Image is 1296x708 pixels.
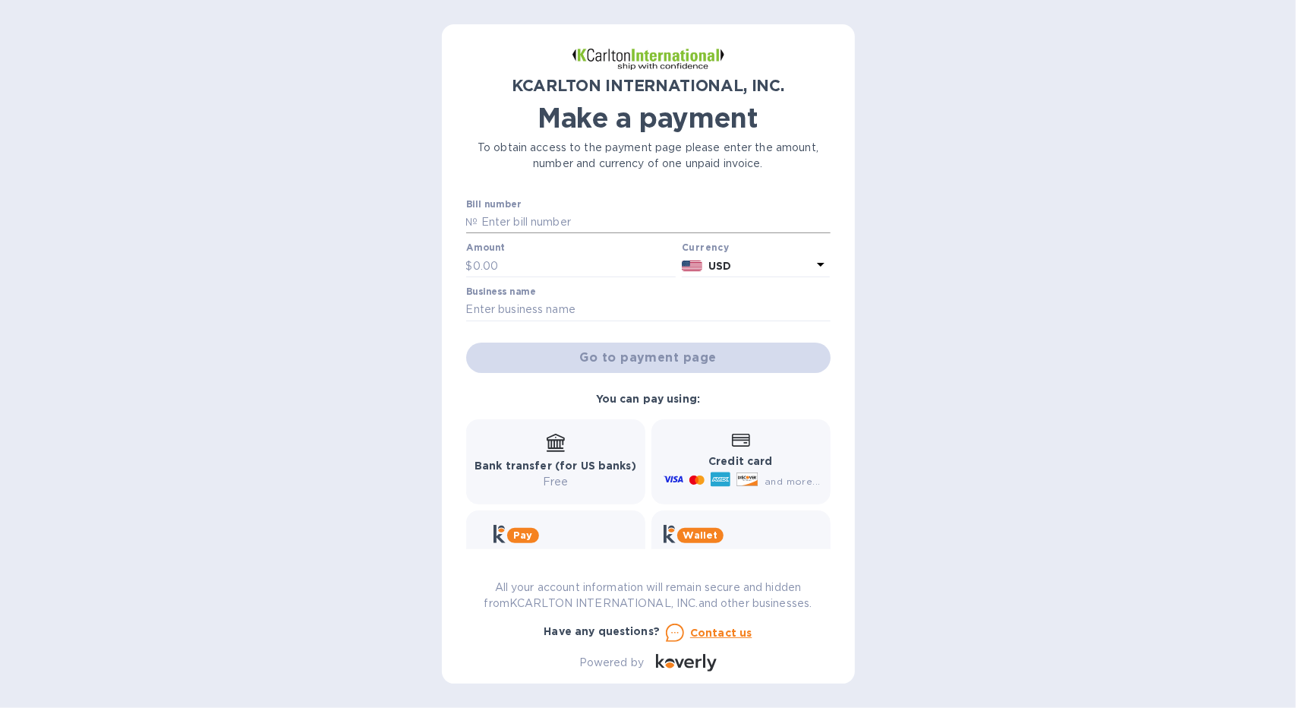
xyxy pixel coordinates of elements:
[466,287,536,296] label: Business name
[513,529,532,541] b: Pay
[466,580,831,612] p: All your account information will remain secure and hidden from KCARLTON INTERNATIONAL, INC. and ...
[475,460,636,472] b: Bank transfer (for US banks)
[512,76,784,95] b: KCARLTON INTERNATIONAL, INC.
[708,260,731,272] b: USD
[466,214,478,230] p: №
[466,299,831,321] input: Enter business name
[596,393,700,405] b: You can pay using:
[708,455,772,467] b: Credit card
[466,258,473,274] p: $
[683,529,718,541] b: Wallet
[478,211,831,234] input: Enter bill number
[682,242,729,253] b: Currency
[579,655,644,671] p: Powered by
[466,102,831,134] h1: Make a payment
[466,140,831,172] p: To obtain access to the payment page please enter the amount, number and currency of one unpaid i...
[466,200,521,209] label: Bill number
[682,261,702,271] img: USD
[466,244,505,253] label: Amount
[473,254,676,277] input: 0.00
[475,474,636,490] p: Free
[690,627,752,639] u: Contact us
[765,476,820,487] span: and more...
[544,625,661,637] b: Have any questions?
